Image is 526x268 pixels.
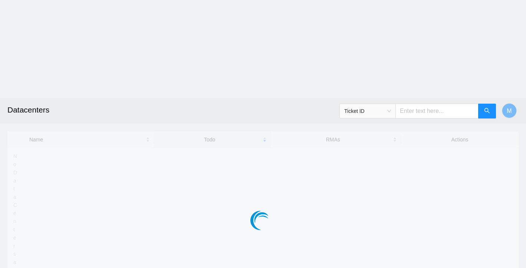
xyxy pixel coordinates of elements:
input: Enter text here... [395,104,479,118]
span: M [507,106,512,115]
h2: Datacenters [7,98,365,122]
span: search [484,108,490,115]
span: Ticket ID [344,105,391,117]
button: search [478,104,496,118]
button: M [502,103,517,118]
